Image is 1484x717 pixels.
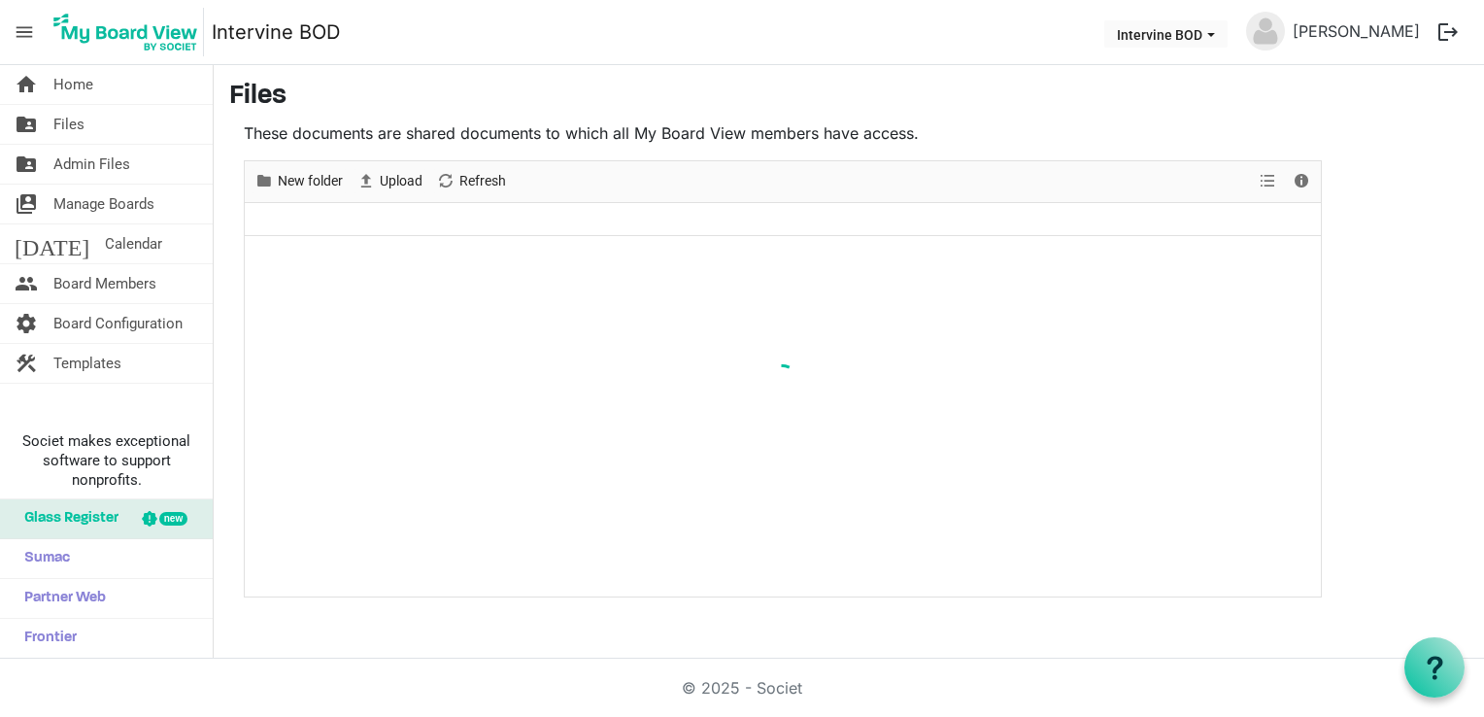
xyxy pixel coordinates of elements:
[53,264,156,303] span: Board Members
[6,14,43,51] span: menu
[15,264,38,303] span: people
[15,145,38,184] span: folder_shared
[229,81,1468,114] h3: Files
[15,619,77,658] span: Frontier
[48,8,204,56] img: My Board View Logo
[212,13,340,51] a: Intervine BOD
[1285,12,1428,51] a: [PERSON_NAME]
[53,185,154,223] span: Manage Boards
[15,105,38,144] span: folder_shared
[105,224,162,263] span: Calendar
[1246,12,1285,51] img: no-profile-picture.svg
[53,304,183,343] span: Board Configuration
[53,145,130,184] span: Admin Files
[53,65,93,104] span: Home
[244,121,1322,145] p: These documents are shared documents to which all My Board View members have access.
[15,499,118,538] span: Glass Register
[15,185,38,223] span: switch_account
[15,539,70,578] span: Sumac
[15,224,89,263] span: [DATE]
[682,678,802,698] a: © 2025 - Societ
[15,65,38,104] span: home
[53,105,84,144] span: Files
[53,344,121,383] span: Templates
[9,431,204,490] span: Societ makes exceptional software to support nonprofits.
[1428,12,1468,52] button: logout
[15,304,38,343] span: settings
[48,8,212,56] a: My Board View Logo
[159,512,187,526] div: new
[15,344,38,383] span: construction
[15,579,106,618] span: Partner Web
[1104,20,1228,48] button: Intervine BOD dropdownbutton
